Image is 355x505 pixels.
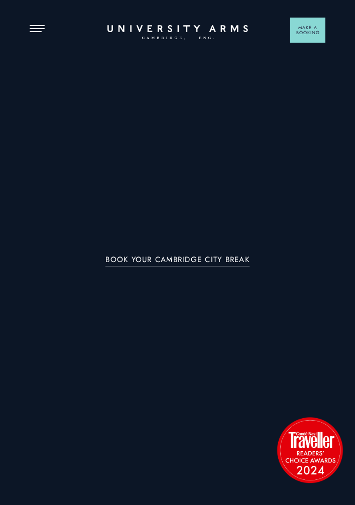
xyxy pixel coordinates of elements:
button: Make a BookingArrow icon [290,18,325,43]
a: Home [107,25,248,40]
a: BOOK YOUR CAMBRIDGE CITY BREAK [105,256,250,267]
span: Make a Booking [296,25,320,35]
button: Open Menu [30,25,45,33]
img: image-2524eff8f0c5d55edbf694693304c4387916dea5-1501x1501-png [272,412,347,487]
